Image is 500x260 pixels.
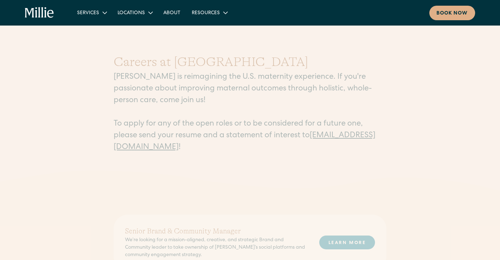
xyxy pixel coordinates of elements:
div: Locations [118,10,145,17]
div: Services [77,10,99,17]
div: Book now [436,10,468,17]
div: Resources [192,10,220,17]
div: Locations [112,7,158,18]
h2: Senior Brand & Community Manager [125,226,308,237]
a: LEARN MORE [319,236,375,249]
p: We’re looking for a mission-aligned, creative, and strategic Brand and Community leader to take o... [125,237,308,259]
a: Book now [429,6,475,20]
div: Services [71,7,112,18]
a: About [158,7,186,18]
a: home [25,7,54,18]
p: [PERSON_NAME] is reimagining the U.S. maternity experience. If you're passionate about improving ... [114,72,386,154]
div: Resources [186,7,233,18]
h1: Careers at [GEOGRAPHIC_DATA] [114,52,386,72]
